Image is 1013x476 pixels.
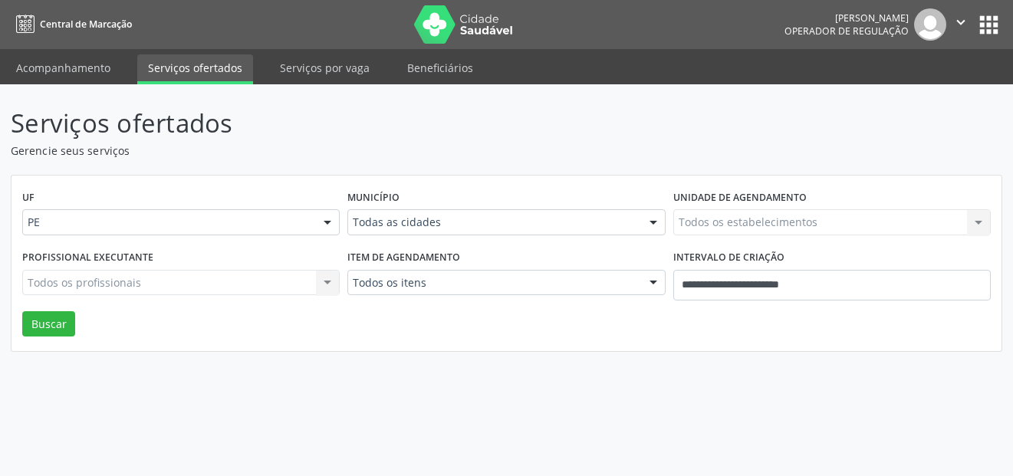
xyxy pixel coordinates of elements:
span: Central de Marcação [40,18,132,31]
button: Buscar [22,311,75,337]
span: PE [28,215,308,230]
i:  [952,14,969,31]
div: [PERSON_NAME] [784,11,909,25]
label: Profissional executante [22,246,153,270]
label: Município [347,186,400,210]
img: img [914,8,946,41]
span: Todas as cidades [353,215,633,230]
p: Gerencie seus serviços [11,143,705,159]
a: Central de Marcação [11,11,132,37]
label: Item de agendamento [347,246,460,270]
span: Todos os itens [353,275,633,291]
label: Intervalo de criação [673,246,784,270]
p: Serviços ofertados [11,104,705,143]
a: Beneficiários [396,54,484,81]
button: apps [975,11,1002,38]
span: Operador de regulação [784,25,909,38]
a: Serviços por vaga [269,54,380,81]
label: Unidade de agendamento [673,186,807,210]
label: UF [22,186,35,210]
a: Serviços ofertados [137,54,253,84]
a: Acompanhamento [5,54,121,81]
button:  [946,8,975,41]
